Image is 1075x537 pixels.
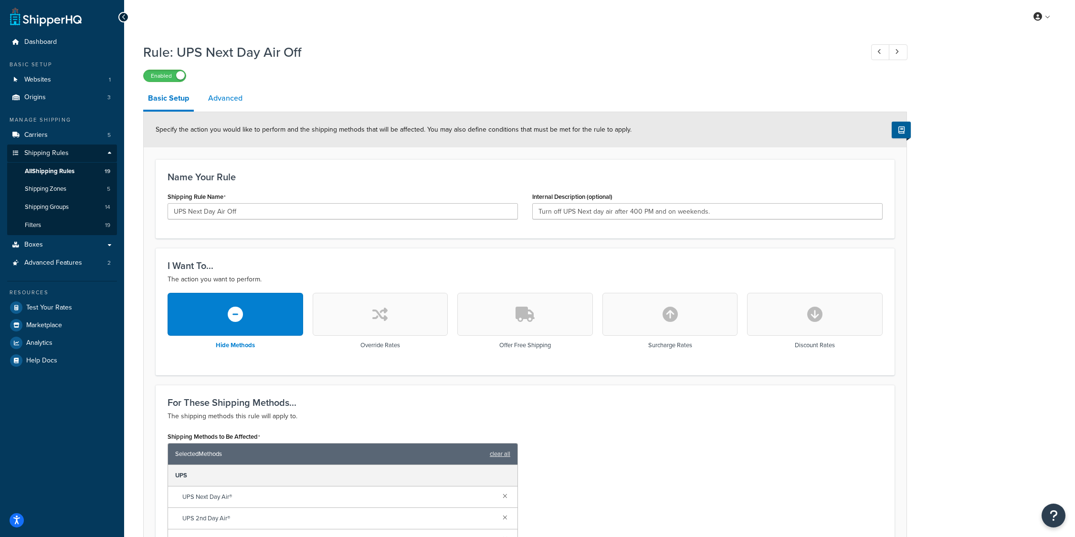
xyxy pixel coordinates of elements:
[871,44,890,60] a: Previous Record
[7,254,117,272] a: Advanced Features2
[7,89,117,106] a: Origins3
[24,149,69,157] span: Shipping Rules
[168,397,883,408] h3: For These Shipping Methods...
[7,145,117,235] li: Shipping Rules
[7,126,117,144] a: Carriers5
[7,198,117,216] li: Shipping Groups
[7,71,117,89] li: Websites
[7,217,117,234] li: Filters
[26,304,72,312] span: Test Your Rates
[532,193,612,200] label: Internal Description (optional)
[7,126,117,144] li: Carriers
[795,342,835,349] h3: Discount Rates
[7,236,117,254] a: Boxes
[107,259,111,267] span: 2
[107,93,111,102] span: 3
[143,87,194,112] a: Basic Setup
[24,76,51,84] span: Websites
[1042,504,1065,527] button: Open Resource Center
[7,163,117,180] a: AllShipping Rules19
[143,43,854,62] h1: Rule: UPS Next Day Air Off
[7,254,117,272] li: Advanced Features
[26,357,57,365] span: Help Docs
[24,259,82,267] span: Advanced Features
[490,447,510,461] a: clear all
[144,70,186,82] label: Enabled
[24,131,48,139] span: Carriers
[168,193,226,201] label: Shipping Rule Name
[105,167,110,176] span: 19
[7,61,117,69] div: Basic Setup
[168,260,883,271] h3: I Want To...
[182,512,495,525] span: UPS 2nd Day Air®
[24,93,46,102] span: Origins
[109,76,111,84] span: 1
[7,180,117,198] li: Shipping Zones
[107,131,111,139] span: 5
[26,321,62,330] span: Marketplace
[7,352,117,369] a: Help Docs
[360,342,400,349] h3: Override Rates
[216,342,255,349] h3: Hide Methods
[105,221,110,229] span: 19
[25,167,74,176] span: All Shipping Rules
[25,221,41,229] span: Filters
[203,87,247,110] a: Advanced
[7,317,117,334] a: Marketplace
[7,116,117,124] div: Manage Shipping
[24,38,57,46] span: Dashboard
[156,124,632,134] span: Specify the action you would like to perform and the shipping methods that will be affected. You ...
[7,334,117,351] a: Analytics
[7,289,117,297] div: Resources
[7,71,117,89] a: Websites1
[25,185,66,193] span: Shipping Zones
[7,198,117,216] a: Shipping Groups14
[7,217,117,234] a: Filters19
[892,122,911,138] button: Show Help Docs
[105,203,110,211] span: 14
[7,89,117,106] li: Origins
[26,339,53,347] span: Analytics
[168,274,883,285] p: The action you want to perform.
[168,411,883,422] p: The shipping methods this rule will apply to.
[168,433,260,441] label: Shipping Methods to Be Affected
[24,241,43,249] span: Boxes
[175,447,485,461] span: Selected Methods
[7,180,117,198] a: Shipping Zones5
[7,145,117,162] a: Shipping Rules
[889,44,907,60] a: Next Record
[7,33,117,51] a: Dashboard
[499,342,551,349] h3: Offer Free Shipping
[648,342,692,349] h3: Surcharge Rates
[182,490,495,504] span: UPS Next Day Air®
[25,203,69,211] span: Shipping Groups
[107,185,110,193] span: 5
[7,299,117,316] a: Test Your Rates
[168,465,517,486] div: UPS
[168,172,883,182] h3: Name Your Rule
